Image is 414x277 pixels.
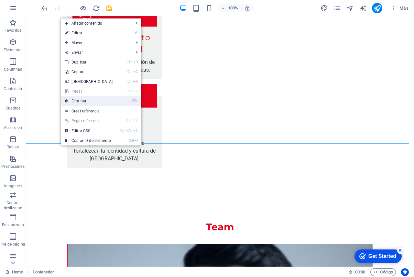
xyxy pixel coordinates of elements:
span: Más [390,5,409,11]
p: Encabezado [2,222,24,227]
i: Ctrl [127,79,133,84]
i: Ctrl [126,119,131,123]
a: Crear referencia [61,106,141,116]
a: CtrlAltCEditar CSS [61,126,117,136]
i: Deshacer: Cambiar favicon (Ctrl+Z) [41,5,48,12]
i: V [133,89,138,93]
div: Get Started 5 items remaining, 0% complete [5,3,52,17]
i: C [133,129,138,133]
a: CtrlCCopiar [61,67,117,77]
i: Diseño (Ctrl+Alt+Y) [321,5,328,12]
p: Imágenes [4,183,22,189]
button: undo [40,4,48,12]
p: Columnas [4,67,22,72]
i: Al redimensionar, ajustar el nivel de zoom automáticamente para ajustarse al dispositivo elegido. [245,5,250,11]
p: Contenido [4,86,22,91]
i: D [133,60,138,64]
a: CtrlX[DEMOGRAPHIC_DATA] [61,77,117,87]
h6: Tiempo de la sesión [348,268,365,276]
nav: breadcrumb [33,268,54,276]
div: 5 [48,1,54,8]
i: Publicar [374,5,381,12]
i: ⇧ [132,119,135,123]
i: Navegador [346,5,354,12]
i: V [136,119,137,123]
button: design [320,4,328,12]
p: Elementos [4,47,22,52]
a: ⏎Editar [61,28,117,38]
button: reload [92,4,100,12]
i: Alt [126,129,133,133]
a: Ctrl⇧VPegar referencia [61,116,117,126]
button: save [105,4,113,12]
p: Accordion [4,125,22,130]
i: Ctrl [127,89,133,93]
button: Usercentrics [401,268,409,276]
button: text_generator [359,4,367,12]
i: Ctrl [120,129,125,133]
i: X [133,79,138,84]
i: Ctrl [129,138,134,143]
span: Haz clic para seleccionar y doble clic para editar [33,268,54,276]
a: CtrlVPegar [61,87,117,96]
a: CtrlDDuplicar [61,57,117,67]
a: Enviar [61,48,131,57]
button: publish [372,3,382,13]
button: 100% [218,4,241,12]
i: AI Writer [359,5,367,12]
i: I [135,138,138,143]
i: Ctrl [127,70,133,74]
div: Get Started [19,7,47,13]
i: Ctrl [127,60,133,64]
p: Favoritos [5,28,21,33]
p: Pie de página [1,242,25,247]
button: Haz clic para salir del modo de previsualización y seguir editando [79,4,87,12]
span: Añadir contenido [61,18,131,28]
i: Páginas (Ctrl+Alt+S) [333,5,341,12]
i: Guardar (Ctrl+S) [105,5,113,12]
span: Código [373,268,393,276]
button: navigator [346,4,354,12]
a: CtrlICopiar ID de elemento [61,136,117,145]
i: ⏎ [135,31,137,35]
button: Código [370,268,396,276]
button: pages [333,4,341,12]
p: Cuadros [5,106,21,111]
a: Haz clic para cancelar la selección y doble clic para abrir páginas [5,268,23,276]
a: ⌦Eliminar [61,96,117,106]
span: : [360,270,361,274]
i: Volver a cargar página [93,5,100,12]
h6: 100% [228,4,238,12]
p: Prestaciones [1,164,24,169]
p: Tablas [7,144,19,150]
i: ⌦ [132,99,137,103]
span: 00 00 [355,268,365,276]
button: Más [387,3,411,13]
span: Mover [61,38,131,48]
i: C [133,70,138,74]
